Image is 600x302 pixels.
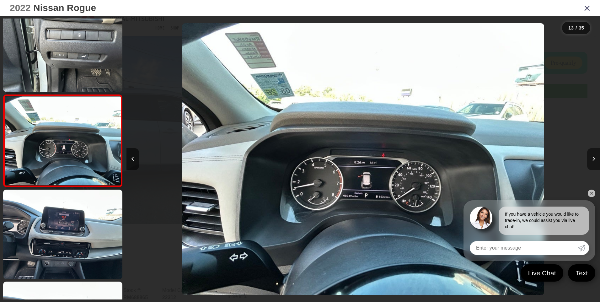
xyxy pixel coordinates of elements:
span: 35 [579,25,584,30]
img: 2022 Nissan Rogue SV [3,96,122,185]
span: Text [572,269,591,277]
a: Text [568,264,595,282]
a: Live Chat [521,264,564,282]
span: 2022 [10,3,31,13]
span: Live Chat [525,269,559,277]
img: 2022 Nissan Rogue SV [182,23,544,295]
img: 2022 Nissan Rogue SV [2,2,124,93]
span: Nissan Rogue [33,3,96,13]
img: Agent profile photo [470,207,492,229]
img: 2022 Nissan Rogue SV [2,189,124,280]
div: If you have a vehicle you would like to trade-in, we could assist you via live chat! [499,207,589,235]
span: / [575,26,577,30]
span: 13 [568,25,574,30]
input: Enter your message [470,241,578,255]
button: Next image [587,148,600,170]
i: Close gallery [584,4,590,12]
a: Submit [578,241,589,255]
div: 2022 Nissan Rogue SV 12 [126,23,600,295]
button: Previous image [126,148,139,170]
